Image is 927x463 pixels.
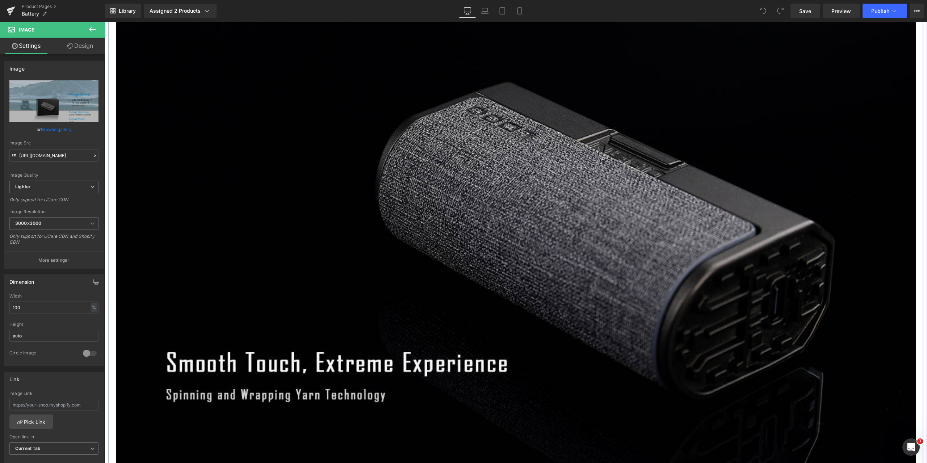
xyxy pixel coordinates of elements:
div: Image Quality [9,173,98,178]
a: Pick Link [9,414,53,429]
div: Link [9,372,20,382]
a: Product Pages [22,4,105,9]
a: Preview [823,4,860,18]
b: Current Tab [15,446,41,451]
div: Assigned 2 Products [150,7,211,14]
button: Publish [863,4,907,18]
a: New Library [105,4,141,18]
button: More [910,4,924,18]
div: or [9,126,98,133]
div: Image Src [9,140,98,146]
button: More settings [4,252,104,269]
a: Browse gallery [41,123,72,136]
iframe: Intercom live chat [902,438,920,456]
input: auto [9,302,98,313]
a: Tablet [494,4,511,18]
div: Width [9,294,98,299]
p: More settings [38,257,67,264]
div: Image Resolution [9,209,98,214]
span: Preview [831,7,851,15]
span: Library [119,8,136,14]
a: Desktop [459,4,476,18]
div: Dimension [9,275,34,285]
span: Battery [22,11,39,17]
div: Only support for UCare CDN [9,197,98,207]
div: % [91,303,97,312]
div: Circle Image [9,350,76,358]
div: Image [9,62,25,72]
button: Undo [756,4,770,18]
button: Redo [773,4,788,18]
b: 3000x3000 [15,220,41,226]
span: Save [799,7,811,15]
span: 1 [917,438,923,444]
input: auto [9,330,98,342]
span: Image [19,27,34,33]
a: Laptop [476,4,494,18]
div: Open link In [9,434,98,439]
div: Image Link [9,391,98,396]
a: Design [54,38,106,54]
b: Lighter [15,184,30,189]
span: Publish [871,8,889,14]
a: Mobile [511,4,528,18]
div: Height [9,322,98,327]
input: Link [9,149,98,162]
input: https://your-shop.myshopify.com [9,399,98,411]
div: Only support for UCare CDN and Shopify CDN [9,233,98,250]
